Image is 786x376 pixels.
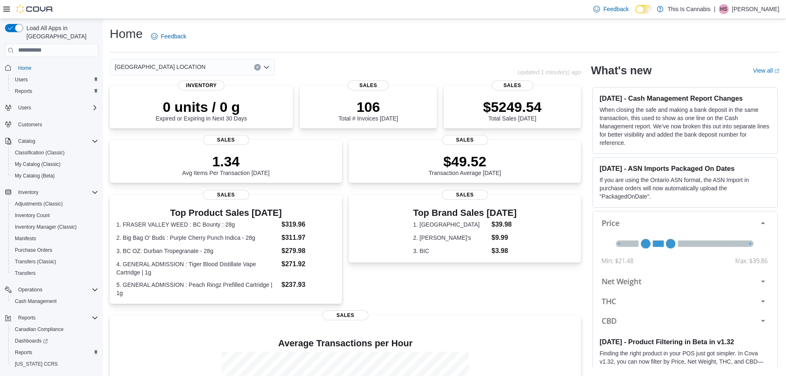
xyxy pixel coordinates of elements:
button: My Catalog (Classic) [8,158,101,170]
span: Sales [442,135,488,145]
span: Dashboards [12,336,98,346]
dd: $3.98 [491,246,517,256]
a: Inventory Manager (Classic) [12,222,80,232]
span: Classification (Classic) [15,149,65,156]
a: Customers [15,120,45,130]
span: Purchase Orders [15,247,52,253]
span: Reports [15,88,32,95]
button: My Catalog (Beta) [8,170,101,182]
button: Canadian Compliance [8,324,101,335]
span: Cash Management [12,296,98,306]
dt: 2. [PERSON_NAME]'s [413,234,488,242]
span: Inventory [18,189,38,196]
button: Home [2,62,101,74]
span: Classification (Classic) [12,148,98,158]
span: Inventory Count [12,210,98,220]
a: Users [12,75,31,85]
p: $49.52 [429,153,501,170]
span: Users [15,103,98,113]
dt: 5. GENERAL ADMISSION : Peach Ringz Prefilled Cartridge | 1g [116,281,278,297]
dt: 2. Big Bag O' Buds : Purple Cherry Punch Indica - 28g [116,234,278,242]
span: Operations [18,286,42,293]
span: Adjustments (Classic) [15,201,63,207]
a: [US_STATE] CCRS [12,359,61,369]
span: Canadian Compliance [12,324,98,334]
button: Purchase Orders [8,244,101,256]
span: Sales [203,190,249,200]
p: If you are using the Ontario ASN format, the ASN Import in purchase orders will now automatically... [600,176,771,201]
span: My Catalog (Classic) [12,159,98,169]
a: Cash Management [12,296,60,306]
span: Reports [12,348,98,357]
span: Transfers (Classic) [12,257,98,267]
button: Inventory [15,187,42,197]
h3: Top Product Sales [DATE] [116,208,335,218]
div: Expired or Expiring in Next 30 Days [156,99,247,122]
span: [GEOGRAPHIC_DATA] LOCATION [115,62,205,72]
p: 106 [338,99,398,115]
button: Users [2,102,101,114]
span: Transfers (Classic) [15,258,56,265]
div: Total Sales [DATE] [483,99,542,122]
button: Clear input [254,64,261,71]
span: Customers [15,119,98,130]
button: Catalog [2,135,101,147]
h3: [DATE] - ASN Imports Packaged On Dates [600,164,771,173]
span: Washington CCRS [12,359,98,369]
button: [US_STATE] CCRS [8,358,101,370]
button: Reports [8,347,101,358]
dt: 1. FRASER VALLEY WEED : BC Bounty : 28g [116,220,278,229]
h4: Average Transactions per Hour [116,338,574,348]
p: $5249.54 [483,99,542,115]
div: Total # Invoices [DATE] [338,99,398,122]
span: Catalog [15,136,98,146]
span: Manifests [15,235,36,242]
span: Inventory Manager (Classic) [15,224,77,230]
span: Inventory Manager (Classic) [12,222,98,232]
span: Adjustments (Classic) [12,199,98,209]
a: Manifests [12,234,39,244]
h3: [DATE] - Cash Management Report Changes [600,94,771,102]
button: Catalog [15,136,38,146]
button: Reports [15,313,39,323]
div: Avg Items Per Transaction [DATE] [182,153,270,176]
button: Transfers [8,267,101,279]
span: My Catalog (Beta) [15,173,55,179]
span: Sales [203,135,249,145]
span: Operations [15,285,98,295]
a: My Catalog (Beta) [12,171,58,181]
span: Reports [18,315,35,321]
p: This Is Cannabis [668,4,710,14]
input: Dark Mode [635,5,653,14]
p: Updated 1 minute(s) ago [517,69,581,76]
span: Cash Management [15,298,57,305]
p: | [714,4,715,14]
h3: [DATE] - Product Filtering in Beta in v1.32 [600,338,771,346]
dd: $271.92 [281,259,335,269]
span: Sales [322,310,368,320]
a: Purchase Orders [12,245,56,255]
span: Sales [442,190,488,200]
dt: 3. BIC [413,247,488,255]
span: Manifests [12,234,98,244]
button: Reports [2,312,101,324]
button: Customers [2,118,101,130]
span: Feedback [603,5,628,13]
a: View allExternal link [753,67,779,74]
span: Users [18,104,31,111]
div: Heather Sumner [719,4,729,14]
span: My Catalog (Classic) [15,161,61,168]
p: 1.34 [182,153,270,170]
button: Open list of options [263,64,270,71]
dd: $279.98 [281,246,335,256]
button: Cash Management [8,296,101,307]
p: When closing the safe and making a bank deposit in the same transaction, this used to show as one... [600,106,771,147]
a: Canadian Compliance [12,324,67,334]
span: My Catalog (Beta) [12,171,98,181]
a: Reports [12,86,35,96]
dd: $9.99 [491,233,517,243]
span: Purchase Orders [12,245,98,255]
span: Home [18,65,31,71]
a: Transfers (Classic) [12,257,59,267]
